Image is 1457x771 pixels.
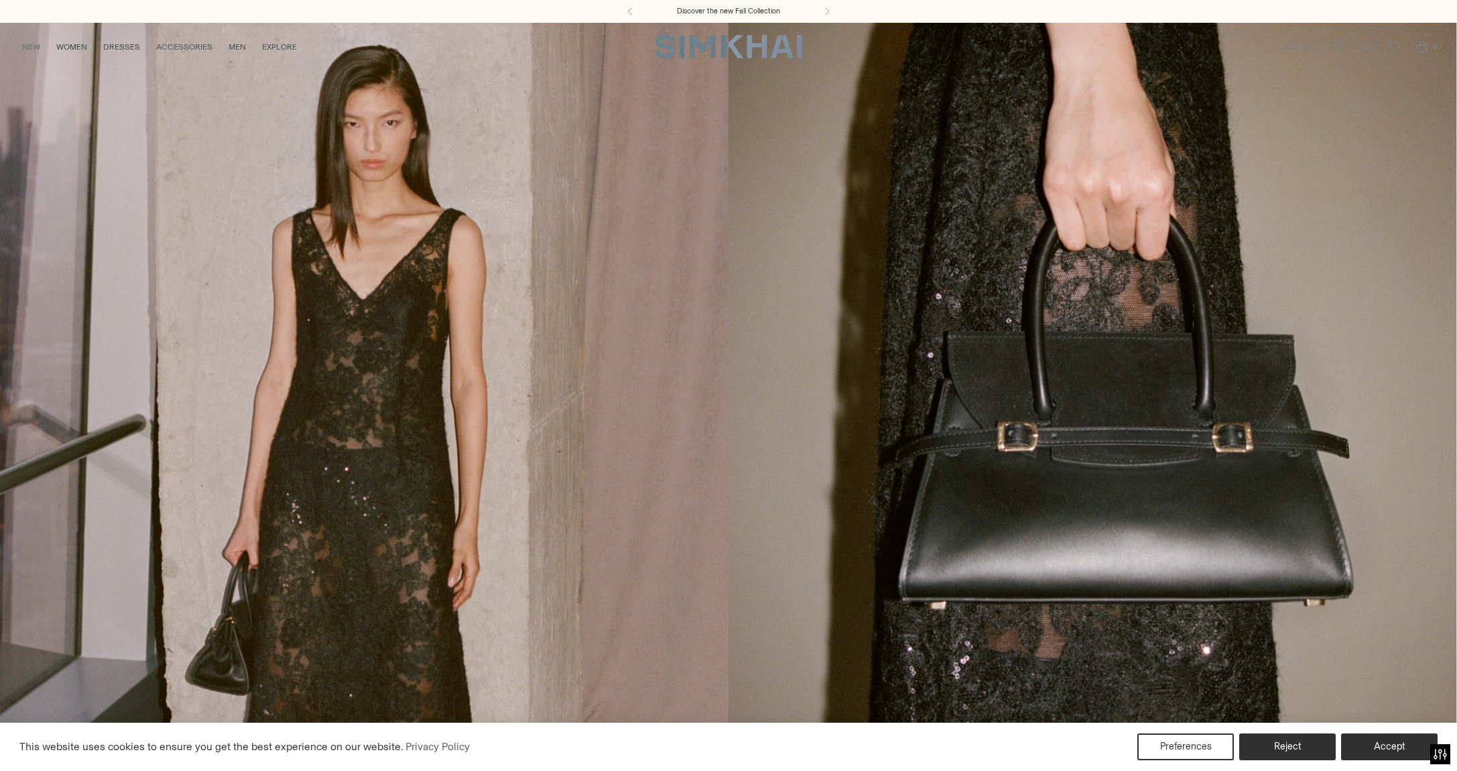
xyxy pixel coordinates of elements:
[56,32,87,62] a: WOMEN
[1137,733,1234,760] button: Preferences
[655,34,802,60] a: SIMKHAI
[403,737,472,757] a: Privacy Policy (opens in a new tab)
[229,32,246,62] a: MEN
[156,32,212,62] a: ACCESSORIES
[1324,34,1351,60] a: Open search modal
[1352,34,1379,60] a: Go to the account page
[262,32,297,62] a: EXPLORE
[1381,34,1407,60] a: Wishlist
[1285,32,1320,62] button: EUR €
[19,740,403,753] span: This website uses cookies to ensure you get the best experience on our website.
[1239,733,1336,760] button: Reject
[1429,40,1441,52] span: 0
[1409,34,1436,60] a: Open cart modal
[22,32,40,62] a: NEW
[1341,733,1438,760] button: Accept
[103,32,140,62] a: DRESSES
[677,6,780,17] a: Discover the new Fall Collection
